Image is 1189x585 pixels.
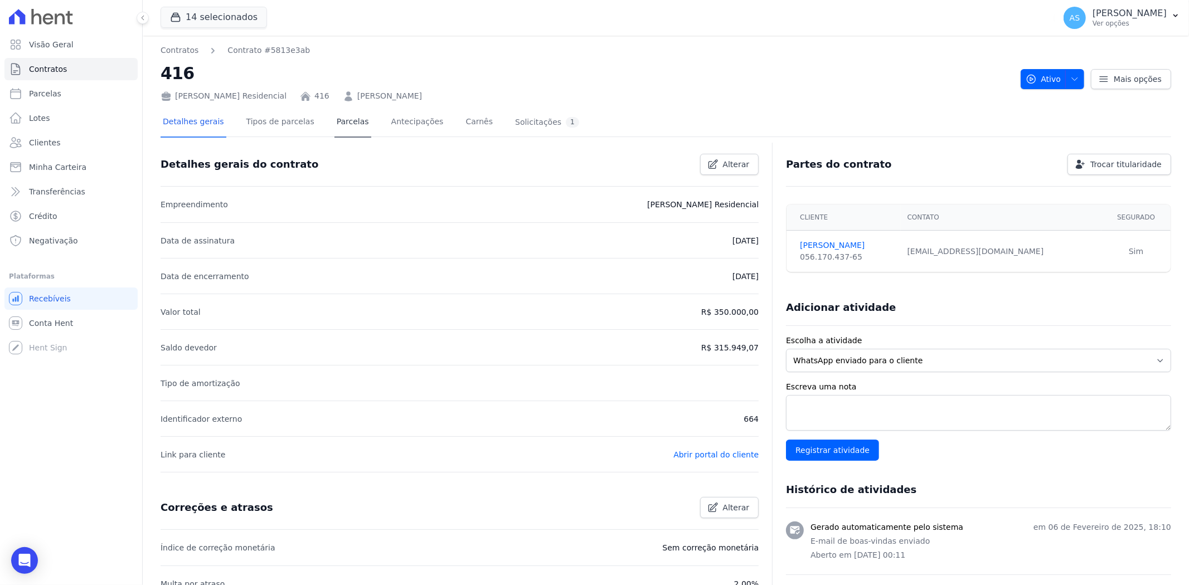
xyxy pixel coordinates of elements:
[907,246,1095,257] div: [EMAIL_ADDRESS][DOMAIN_NAME]
[4,107,138,129] a: Lotes
[1055,2,1189,33] button: AS [PERSON_NAME] Ver opções
[161,377,240,390] p: Tipo de amortização
[515,117,579,128] div: Solicitações
[1093,19,1167,28] p: Ver opções
[663,541,759,554] p: Sem correção monetária
[786,301,896,314] h3: Adicionar atividade
[29,88,61,99] span: Parcelas
[161,7,267,28] button: 14 selecionados
[463,108,495,138] a: Carnês
[161,108,226,138] a: Detalhes gerais
[811,535,1171,547] p: E-mail de boas-vindas enviado
[29,211,57,222] span: Crédito
[161,305,201,319] p: Valor total
[1070,14,1080,22] span: AS
[161,501,273,514] h3: Correções e atrasos
[161,234,235,247] p: Data de assinatura
[647,198,759,211] p: [PERSON_NAME] Residencial
[357,90,422,102] a: [PERSON_NAME]
[29,186,85,197] span: Transferências
[700,154,759,175] a: Alterar
[1090,159,1162,170] span: Trocar titularidade
[4,181,138,203] a: Transferências
[1026,69,1061,89] span: Ativo
[513,108,581,138] a: Solicitações1
[161,541,275,554] p: Índice de correção monetária
[11,547,38,574] div: Open Intercom Messenger
[161,45,198,56] a: Contratos
[723,159,750,170] span: Alterar
[161,270,249,283] p: Data de encerramento
[566,117,579,128] div: 1
[732,234,759,247] p: [DATE]
[4,156,138,178] a: Minha Carteira
[161,412,242,426] p: Identificador externo
[161,45,310,56] nav: Breadcrumb
[29,137,60,148] span: Clientes
[744,412,759,426] p: 664
[4,287,138,310] a: Recebíveis
[161,45,1012,56] nav: Breadcrumb
[1033,521,1171,533] p: em 06 de Fevereiro de 2025, 18:10
[29,293,71,304] span: Recebíveis
[786,483,916,496] h3: Histórico de atividades
[4,58,138,80] a: Contratos
[786,335,1171,347] label: Escolha a atividade
[701,341,759,354] p: R$ 315.949,07
[334,108,371,138] a: Parcelas
[1067,154,1171,175] a: Trocar titularidade
[314,90,329,102] a: 416
[723,502,750,513] span: Alterar
[800,251,894,263] div: 056.170.437-65
[4,82,138,105] a: Parcelas
[1101,204,1171,231] th: Segurado
[4,230,138,252] a: Negativação
[673,450,759,459] a: Abrir portal do cliente
[1114,74,1162,85] span: Mais opções
[161,448,225,461] p: Link para cliente
[786,381,1171,393] label: Escreva uma nota
[161,158,318,171] h3: Detalhes gerais do contrato
[700,497,759,518] a: Alterar
[29,64,67,75] span: Contratos
[4,33,138,56] a: Visão Geral
[29,39,74,50] span: Visão Geral
[701,305,759,319] p: R$ 350.000,00
[29,318,73,329] span: Conta Hent
[389,108,446,138] a: Antecipações
[9,270,133,283] div: Plataformas
[244,108,317,138] a: Tipos de parcelas
[811,549,1171,561] p: Aberto em [DATE] 00:11
[811,521,963,533] h3: Gerado automaticamente pelo sistema
[1021,69,1085,89] button: Ativo
[227,45,310,56] a: Contrato #5813e3ab
[4,205,138,227] a: Crédito
[161,61,1012,86] h2: 416
[786,158,892,171] h3: Partes do contrato
[29,235,78,246] span: Negativação
[800,240,894,251] a: [PERSON_NAME]
[29,113,50,124] span: Lotes
[29,162,86,173] span: Minha Carteira
[901,204,1102,231] th: Contato
[161,341,217,354] p: Saldo devedor
[161,198,228,211] p: Empreendimento
[161,90,287,102] div: [PERSON_NAME] Residencial
[4,131,138,154] a: Clientes
[1091,69,1171,89] a: Mais opções
[4,312,138,334] a: Conta Hent
[786,440,879,461] input: Registrar atividade
[787,204,900,231] th: Cliente
[732,270,759,283] p: [DATE]
[1101,231,1171,272] td: Sim
[1093,8,1167,19] p: [PERSON_NAME]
